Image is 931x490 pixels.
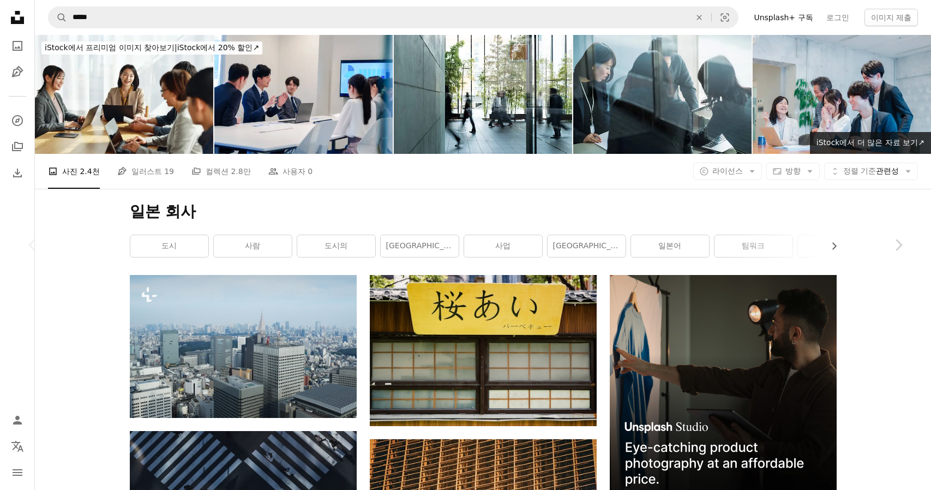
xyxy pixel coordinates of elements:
button: 방향 [766,163,820,180]
a: 로그인 [820,9,856,26]
span: 방향 [785,166,801,175]
button: 목록을 오른쪽으로 스크롤 [824,235,837,257]
img: 건물 측면에 있는 노란색 간판 [370,275,597,426]
span: 라이선스 [712,166,743,175]
span: iStock에서 프리미엄 이미지 찾아보기 | [45,43,177,52]
a: 건물 측면에 있는 노란색 간판 [370,345,597,355]
img: 비즈니스 팀 업무 사무실 [573,35,752,154]
span: 0 [308,165,313,177]
a: [GEOGRAPHIC_DATA] [381,235,459,257]
a: 건물 꼭대기에서 바라본 도시 풍경 [130,342,357,351]
h1: 일본 회사 [130,202,837,222]
a: 로그인 / 가입 [7,409,28,431]
a: 사업 [464,235,542,257]
a: 일본어 [631,235,709,257]
span: 2.8만 [231,165,250,177]
button: 이미지 제출 [864,9,918,26]
a: 건물 [798,235,876,257]
a: iStock에서 더 많은 자료 보기↗ [810,132,931,154]
a: 팀워크 [714,235,792,257]
a: [GEOGRAPHIC_DATA] [548,235,626,257]
a: 일러스트 19 [117,154,174,189]
span: 관련성 [843,166,899,177]
img: 모두가 함께 잘 일하는 벤처기업의 사무실 [753,35,931,154]
img: 양복을 입은 젊은이가 회의에서 연설하고 있다 [214,35,393,154]
a: 사용자 0 [268,154,313,189]
a: Unsplash+ 구독 [747,9,819,26]
img: 사업가 도보여행는 우르바노 미흡함 [394,35,572,154]
button: 메뉴 [7,462,28,483]
a: 사진 [7,35,28,57]
button: 라이선스 [693,163,762,180]
button: 시각적 검색 [712,7,738,28]
button: 언어 [7,435,28,457]
a: 도시의 [297,235,375,257]
a: 다음 [866,193,931,297]
span: iStock에서 더 많은 자료 보기 ↗ [816,138,924,147]
a: 사람 [214,235,292,257]
a: iStock에서 프리미엄 이미지 찾아보기|iStock에서 20% 할인↗ [35,35,269,61]
button: Unsplash 검색 [49,7,67,28]
span: 정렬 기준 [843,166,876,175]
a: 일러스트 [7,61,28,83]
a: 도시 [130,235,208,257]
span: 19 [164,165,174,177]
img: 건물 꼭대기에서 바라본 도시 풍경 [130,275,357,418]
a: 컬렉션 2.8만 [191,154,251,189]
img: Asian Business People Having A Meeting [35,35,213,154]
div: iStock에서 20% 할인 ↗ [41,41,262,55]
form: 사이트 전체에서 이미지 찾기 [48,7,738,28]
a: 탐색 [7,110,28,132]
button: 삭제 [687,7,711,28]
button: 정렬 기준관련성 [824,163,918,180]
a: 컬렉션 [7,136,28,158]
a: 다운로드 내역 [7,162,28,184]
